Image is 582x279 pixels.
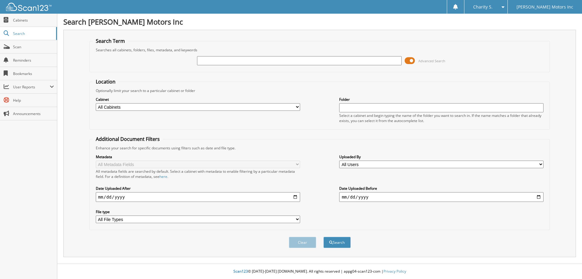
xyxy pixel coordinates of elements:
[339,154,544,159] label: Uploaded By
[473,5,493,9] span: Charity S.
[93,47,547,53] div: Searches all cabinets, folders, files, metadata, and keywords
[96,97,300,102] label: Cabinet
[93,88,547,93] div: Optionally limit your search to a particular cabinet or folder
[418,59,445,63] span: Advanced Search
[6,3,52,11] img: scan123-logo-white.svg
[96,192,300,202] input: start
[339,192,544,202] input: end
[93,145,547,151] div: Enhance your search for specific documents using filters such as date and file type.
[13,31,53,36] span: Search
[383,269,406,274] a: Privacy Policy
[57,264,582,279] div: © [DATE]-[DATE] [DOMAIN_NAME]. All rights reserved | appg04-scan123-com |
[13,58,54,63] span: Reminders
[96,186,300,191] label: Date Uploaded After
[96,169,300,179] div: All metadata fields are searched by default. Select a cabinet with metadata to enable filtering b...
[13,98,54,103] span: Help
[233,269,248,274] span: Scan123
[552,250,582,279] iframe: Chat Widget
[13,84,50,90] span: User Reports
[93,136,163,142] legend: Additional Document Filters
[13,71,54,76] span: Bookmarks
[13,111,54,116] span: Announcements
[93,78,119,85] legend: Location
[63,17,576,27] h1: Search [PERSON_NAME] Motors Inc
[13,18,54,23] span: Cabinets
[96,154,300,159] label: Metadata
[339,186,544,191] label: Date Uploaded Before
[13,44,54,49] span: Scan
[289,237,316,248] button: Clear
[323,237,351,248] button: Search
[96,209,300,214] label: File type
[517,5,573,9] span: [PERSON_NAME] Motors Inc
[339,97,544,102] label: Folder
[339,113,544,123] div: Select a cabinet and begin typing the name of the folder you want to search in. If the name match...
[159,174,167,179] a: here
[93,38,128,44] legend: Search Term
